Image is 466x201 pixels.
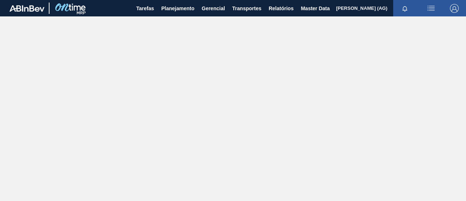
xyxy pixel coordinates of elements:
[427,4,435,13] img: userActions
[232,4,261,13] span: Transportes
[450,4,459,13] img: Logout
[393,3,416,13] button: Notificações
[161,4,194,13] span: Planejamento
[202,4,225,13] span: Gerencial
[9,5,44,12] img: TNhmsLtSVTkK8tSr43FrP2fwEKptu5GPRR3wAAAABJRU5ErkJggg==
[301,4,329,13] span: Master Data
[269,4,293,13] span: Relatórios
[136,4,154,13] span: Tarefas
